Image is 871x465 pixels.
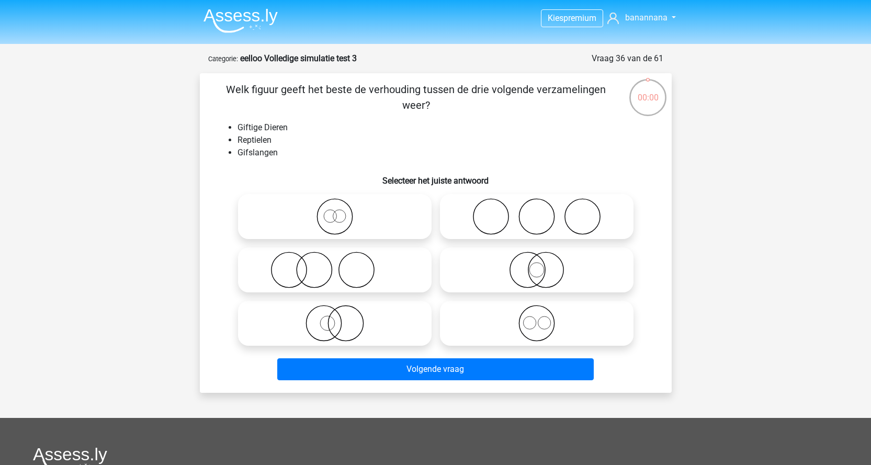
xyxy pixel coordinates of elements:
a: banannana [603,12,676,24]
span: banannana [625,13,668,22]
div: Vraag 36 van de 61 [592,52,663,65]
div: 00:00 [628,78,668,104]
button: Volgende vraag [277,358,594,380]
small: Categorie: [208,55,238,63]
img: Assessly [203,8,278,33]
li: Reptielen [237,134,655,146]
li: Giftige Dieren [237,121,655,134]
h6: Selecteer het juiste antwoord [217,167,655,186]
span: premium [563,13,596,23]
li: Gifslangen [237,146,655,159]
a: Kiespremium [541,11,603,25]
p: Welk figuur geeft het beste de verhouding tussen de drie volgende verzamelingen weer? [217,82,616,113]
strong: eelloo Volledige simulatie test 3 [240,53,357,63]
span: Kies [548,13,563,23]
